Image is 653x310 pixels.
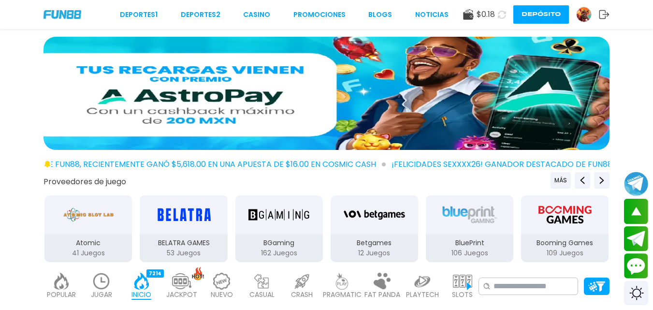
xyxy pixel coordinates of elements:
[323,290,362,300] p: PRAGMATIC
[252,273,272,290] img: casual_light.webp
[452,290,473,300] p: SLOTS
[415,10,449,20] a: NOTICIAS
[373,273,392,290] img: fat_panda_light.webp
[517,194,612,263] button: Booming Games
[136,194,231,263] button: BELATRA GAMES
[61,201,116,228] img: Atomic
[477,9,495,20] span: $ 0.18
[551,172,571,189] button: Previous providers
[248,201,309,228] img: BGaming
[453,273,472,290] img: slots_light.webp
[293,10,346,20] a: Promociones
[588,281,605,292] img: Platform Filter
[92,273,111,290] img: recent_light.webp
[292,273,312,290] img: crash_light.webp
[192,267,204,280] img: hot
[44,10,81,18] img: Company Logo
[576,7,599,22] a: Avatar
[181,10,220,20] a: Deportes2
[140,248,227,258] p: 53 Juegos
[577,7,591,22] img: Avatar
[406,290,439,300] p: PLAYTECH
[41,194,136,263] button: Atomic
[44,248,132,258] p: 41 Juegos
[426,248,513,258] p: 106 Juegos
[333,273,352,290] img: pragmatic_light.webp
[249,290,275,300] p: CASUAL
[212,273,232,290] img: new_light.webp
[52,273,71,290] img: popular_light.webp
[413,273,432,290] img: playtech_light.webp
[513,5,569,24] button: Depósito
[153,201,214,228] img: BELATRA GAMES
[140,238,227,248] p: BELATRA GAMES
[243,10,270,20] a: CASINO
[344,201,405,228] img: Betgames
[422,194,517,263] button: BluePrint
[47,290,76,300] p: POPULAR
[368,10,392,20] a: BLOGS
[331,248,418,258] p: 12 Juegos
[131,290,151,300] p: INICIO
[172,273,191,290] img: jackpot_light.webp
[364,290,400,300] p: FAT PANDA
[327,194,422,263] button: Betgames
[235,238,323,248] p: BGaming
[575,172,590,189] button: Previous providers
[439,201,500,228] img: BluePrint
[91,290,112,300] p: JUGAR
[166,290,197,300] p: JACKPOT
[521,238,609,248] p: Booming Games
[624,226,648,251] button: Join telegram
[132,273,151,290] img: home_active.webp
[291,290,313,300] p: CRASH
[211,290,233,300] p: NUEVO
[44,37,609,150] img: 15% de cash back pagando con AstroPay
[624,199,648,224] button: scroll up
[624,171,648,196] button: Join telegram channel
[44,238,132,248] p: Atomic
[521,248,609,258] p: 109 Juegos
[235,248,323,258] p: 162 Juegos
[624,281,648,305] div: Switch theme
[624,253,648,279] button: Contact customer service
[120,10,158,20] a: Deportes1
[426,238,513,248] p: BluePrint
[331,238,418,248] p: Betgames
[146,269,164,278] div: 7214
[44,177,126,187] button: Proveedores de juego
[594,172,609,189] button: Next providers
[232,194,327,263] button: BGaming
[535,201,595,228] img: Booming Games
